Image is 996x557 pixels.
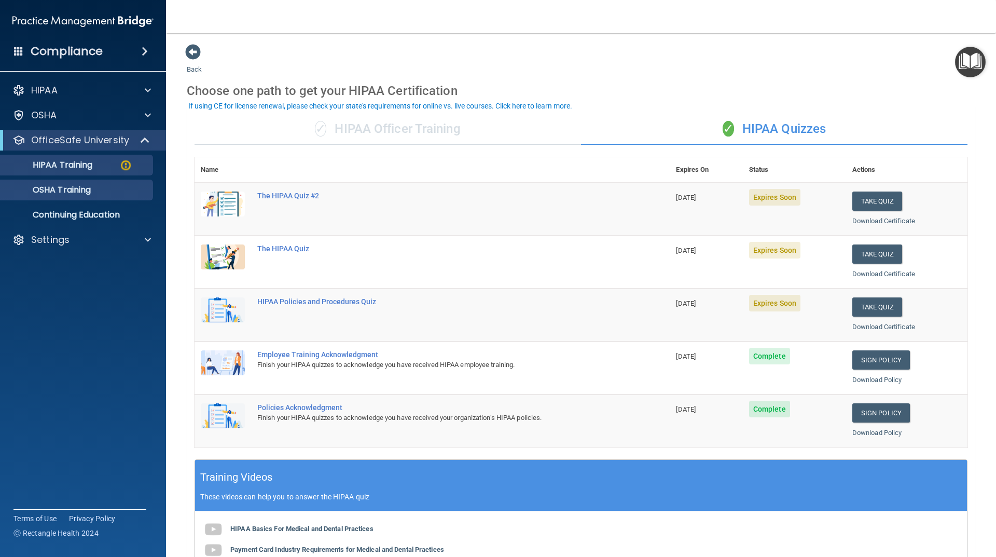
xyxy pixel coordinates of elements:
a: Sign Policy [852,350,910,370]
a: Back [187,53,202,73]
span: Complete [749,401,790,417]
a: Terms of Use [13,513,57,524]
a: Sign Policy [852,403,910,423]
b: HIPAA Basics For Medical and Dental Practices [230,525,374,533]
h5: Training Videos [200,468,273,486]
span: ✓ [723,121,734,137]
p: OfficeSafe University [31,134,129,146]
a: Download Certificate [852,217,915,225]
a: Settings [12,234,151,246]
button: Take Quiz [852,297,902,317]
a: OfficeSafe University [12,134,150,146]
div: HIPAA Quizzes [581,114,967,145]
p: HIPAA [31,84,58,97]
div: Finish your HIPAA quizzes to acknowledge you have received your organization’s HIPAA policies. [257,412,618,424]
th: Name [195,157,251,183]
span: Expires Soon [749,295,800,311]
th: Expires On [670,157,742,183]
a: Privacy Policy [69,513,116,524]
th: Actions [846,157,967,183]
p: HIPAA Training [7,160,92,170]
p: These videos can help you to answer the HIPAA quiz [200,493,962,501]
span: Expires Soon [749,242,800,259]
img: PMB logo [12,11,154,32]
div: The HIPAA Quiz [257,244,618,253]
span: Complete [749,348,790,364]
a: Download Policy [852,376,902,384]
div: Finish your HIPAA quizzes to acknowledge you have received HIPAA employee training. [257,359,618,371]
span: [DATE] [676,352,696,360]
div: Choose one path to get your HIPAA Certification [187,76,975,106]
p: OSHA Training [7,185,91,195]
iframe: Drift Widget Chat Controller [817,483,984,525]
a: Download Certificate [852,323,915,331]
span: ✓ [315,121,326,137]
span: Expires Soon [749,189,800,206]
button: Take Quiz [852,244,902,264]
span: [DATE] [676,194,696,201]
span: Ⓒ Rectangle Health 2024 [13,528,99,538]
div: The HIPAA Quiz #2 [257,192,618,200]
button: Open Resource Center [955,47,986,77]
div: HIPAA Officer Training [195,114,581,145]
button: If using CE for license renewal, please check your state's requirements for online vs. live cours... [187,101,574,111]
div: If using CE for license renewal, please check your state's requirements for online vs. live cours... [188,102,572,110]
h4: Compliance [31,44,103,59]
span: [DATE] [676,405,696,413]
img: gray_youtube_icon.38fcd6cc.png [203,519,224,540]
a: Download Policy [852,429,902,437]
a: Download Certificate [852,270,915,278]
img: warning-circle.0cc9ac19.png [119,159,132,172]
span: [DATE] [676,247,696,254]
a: HIPAA [12,84,151,97]
a: OSHA [12,109,151,121]
button: Take Quiz [852,192,902,211]
b: Payment Card Industry Requirements for Medical and Dental Practices [230,546,444,553]
div: HIPAA Policies and Procedures Quiz [257,297,618,306]
p: Continuing Education [7,210,148,220]
p: Settings [31,234,70,246]
th: Status [743,157,846,183]
div: Employee Training Acknowledgment [257,350,618,359]
p: OSHA [31,109,57,121]
span: [DATE] [676,300,696,307]
div: Policies Acknowledgment [257,403,618,412]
